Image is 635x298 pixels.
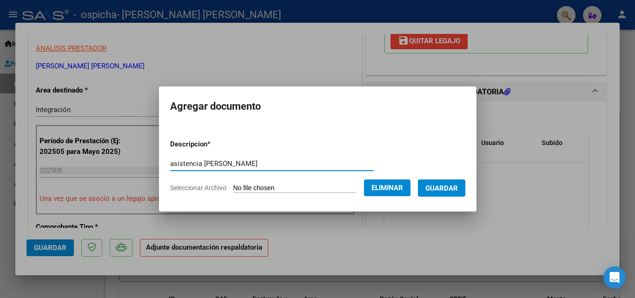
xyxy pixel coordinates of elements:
h2: Agregar documento [170,98,465,115]
span: Seleccionar Archivo [170,184,226,192]
div: Open Intercom Messenger [603,266,626,289]
button: Guardar [418,179,465,197]
button: Eliminar [364,179,410,196]
span: Eliminar [371,184,403,192]
span: Guardar [425,184,458,192]
p: Descripcion [170,139,259,150]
